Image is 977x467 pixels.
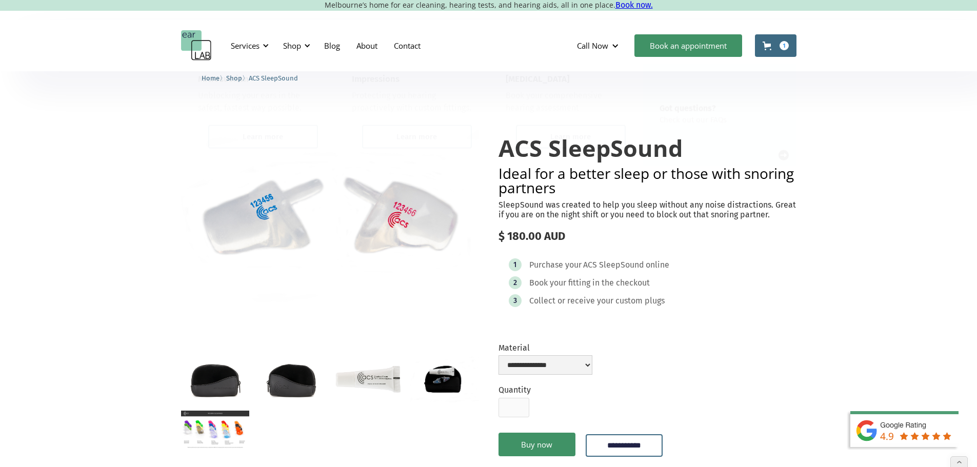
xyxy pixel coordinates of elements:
[499,230,796,243] div: $ 180.00 AUD
[198,74,249,85] div: Microsuction
[529,260,582,270] div: Purchase your
[181,64,335,166] a: MicrosuctionUnblocking your ears in the safest, fastest way possible.Learn more
[348,31,386,60] a: About
[643,64,796,166] a: Got questions?Check out our FAQs
[386,31,429,60] a: Contact
[513,279,517,287] div: 2
[513,261,516,269] div: 1
[277,30,313,61] div: Shop
[499,343,592,353] label: Material
[550,132,591,141] div: Learn more
[181,115,479,321] img: ACS SleepSound
[660,104,727,113] div: Got questions?
[489,64,643,166] a: [MEDICAL_DATA]Book your comprehensive hearing assessmentLearn more
[499,200,796,219] p: SleepSound was created to help you sleep without any noise distractions. Great if you are on the ...
[225,30,272,61] div: Services
[243,132,283,141] div: Learn more
[634,34,742,57] a: Book an appointment
[352,74,400,85] div: Impressions
[335,64,489,166] a: ImpressionsProtecting you hearing proactively with custom fittings.Learn more
[755,34,796,57] a: Open cart containing 1 items
[283,40,301,51] div: Shop
[352,90,472,114] div: Protecting you hearing proactively with custom fittings.
[660,115,727,125] div: Check out our FAQs
[316,31,348,60] a: Blog
[334,357,402,402] a: open lightbox
[181,357,249,402] a: open lightbox
[181,115,479,321] a: open lightbox
[499,385,531,395] label: Quantity
[231,40,260,51] div: Services
[198,90,318,114] div: Unblocking your ears in the safest, fastest way possible.
[181,30,212,61] a: home
[181,411,249,449] a: open lightbox
[396,132,437,141] div: Learn more
[506,90,626,114] div: Book your comprehensive hearing assessment
[529,296,665,306] div: Collect or receive your custom plugs
[499,433,575,456] a: Buy now
[646,260,669,270] div: online
[499,166,796,195] h2: Ideal for a better sleep or those with snoring partners
[577,40,608,51] div: Call Now
[410,357,478,402] a: open lightbox
[506,74,569,85] div: [MEDICAL_DATA]
[513,297,517,304] div: 3
[780,41,789,50] div: 1
[257,357,326,402] a: open lightbox
[569,30,629,61] div: Call Now
[583,260,644,270] div: ACS SleepSound
[529,278,650,288] div: Book your fitting in the checkout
